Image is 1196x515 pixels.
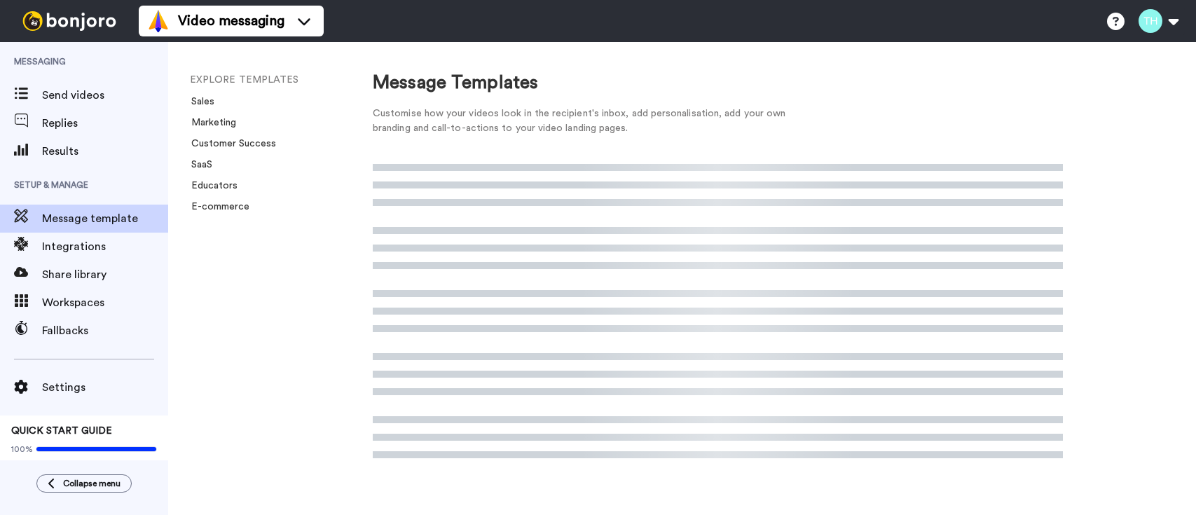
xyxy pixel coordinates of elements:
[42,87,168,104] span: Send videos
[190,73,379,88] li: EXPLORE TEMPLATES
[36,474,132,493] button: Collapse menu
[11,426,112,436] span: QUICK START GUIDE
[373,107,807,136] div: Customise how your videos look in the recipient's inbox, add personalisation, add your own brandi...
[11,444,33,455] span: 100%
[183,160,212,170] a: SaaS
[183,181,238,191] a: Educators
[183,97,214,107] a: Sales
[42,266,168,283] span: Share library
[63,478,121,489] span: Collapse menu
[42,115,168,132] span: Replies
[42,294,168,311] span: Workspaces
[42,379,168,396] span: Settings
[147,10,170,32] img: vm-color.svg
[183,202,249,212] a: E-commerce
[42,210,168,227] span: Message template
[183,118,236,128] a: Marketing
[42,322,168,339] span: Fallbacks
[178,11,284,31] span: Video messaging
[42,238,168,255] span: Integrations
[17,11,122,31] img: bj-logo-header-white.svg
[373,70,1063,96] div: Message Templates
[183,139,276,149] a: Customer Success
[42,143,168,160] span: Results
